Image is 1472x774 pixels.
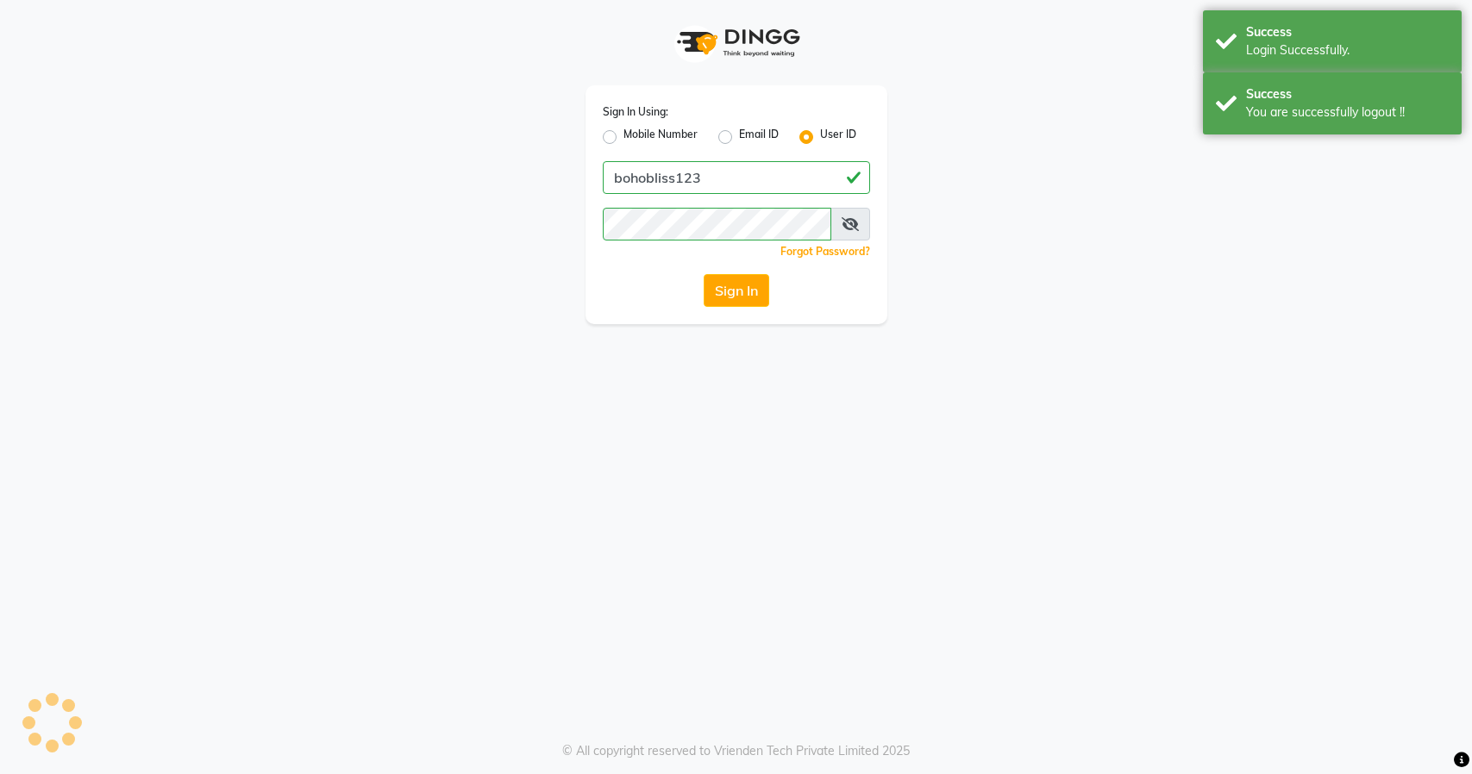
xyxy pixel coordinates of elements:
button: Sign In [704,274,769,307]
input: Username [603,208,831,240]
div: You are successfully logout !! [1246,103,1449,122]
div: Login Successfully. [1246,41,1449,59]
label: Email ID [739,127,779,147]
div: Success [1246,85,1449,103]
label: User ID [820,127,856,147]
a: Forgot Password? [780,245,870,258]
label: Sign In Using: [603,104,668,120]
img: logo1.svg [667,17,805,68]
input: Username [603,161,870,194]
div: Success [1246,23,1449,41]
label: Mobile Number [623,127,698,147]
